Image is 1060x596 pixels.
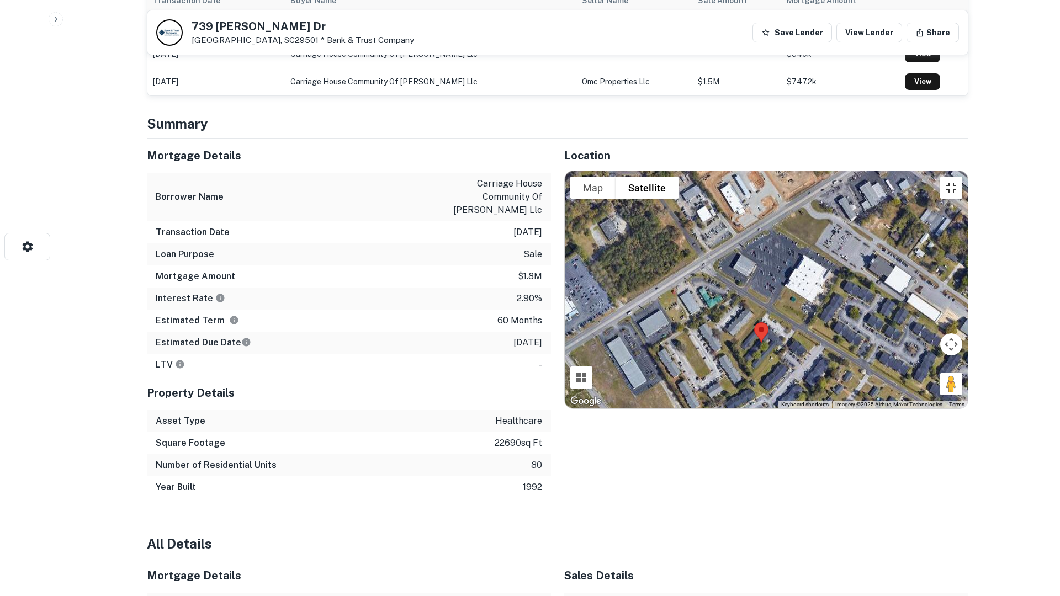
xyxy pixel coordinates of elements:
[781,401,829,408] button: Keyboard shortcuts
[564,147,968,164] h5: Location
[156,270,235,283] h6: Mortgage Amount
[781,68,900,95] td: $747.2k
[949,401,964,407] a: Terms (opens in new tab)
[285,68,576,95] td: carriage house community of [PERSON_NAME] llc
[156,358,185,371] h6: LTV
[156,459,277,472] h6: Number of Residential Units
[192,21,414,32] h5: 739 [PERSON_NAME] Dr
[443,177,542,217] p: carriage house community of [PERSON_NAME] llc
[147,114,968,134] h4: Summary
[940,177,962,199] button: Toggle fullscreen view
[156,248,214,261] h6: Loan Purpose
[147,68,285,95] td: [DATE]
[568,394,604,408] a: Open this area in Google Maps (opens a new window)
[523,481,542,494] p: 1992
[147,147,551,164] h5: Mortgage Details
[940,333,962,355] button: Map camera controls
[497,314,542,327] p: 60 months
[241,337,251,347] svg: Estimate is based on a standard schedule for this type of loan.
[156,190,224,204] h6: Borrower Name
[321,35,414,45] a: * Bank & Trust Company
[539,358,542,371] p: -
[147,534,968,554] h4: All Details
[907,23,959,42] button: Share
[568,394,604,408] img: Google
[836,23,902,42] a: View Lender
[147,385,551,401] h5: Property Details
[513,336,542,349] p: [DATE]
[147,567,551,584] h5: Mortgage Details
[518,270,542,283] p: $1.8m
[175,359,185,369] svg: LTVs displayed on the website are for informational purposes only and may be reported incorrectly...
[523,248,542,261] p: sale
[517,292,542,305] p: 2.90%
[940,373,962,395] button: Drag Pegman onto the map to open Street View
[156,437,225,450] h6: Square Footage
[1005,508,1060,561] iframe: Chat Widget
[564,567,968,584] h5: Sales Details
[192,35,414,45] p: [GEOGRAPHIC_DATA], SC29501
[513,226,542,239] p: [DATE]
[495,414,542,428] p: healthcare
[156,481,196,494] h6: Year Built
[576,68,692,95] td: omc properties llc
[570,177,616,199] button: Show street map
[156,226,230,239] h6: Transaction Date
[156,414,205,428] h6: Asset Type
[495,437,542,450] p: 22690 sq ft
[156,292,225,305] h6: Interest Rate
[692,68,781,95] td: $1.5M
[905,73,940,90] a: View
[156,314,239,327] h6: Estimated Term
[616,177,679,199] button: Show satellite imagery
[215,293,225,303] svg: The interest rates displayed on the website are for informational purposes only and may be report...
[229,315,239,325] svg: Term is based on a standard schedule for this type of loan.
[752,23,832,42] button: Save Lender
[156,336,251,349] h6: Estimated Due Date
[570,366,592,389] button: Tilt map
[835,401,942,407] span: Imagery ©2025 Airbus, Maxar Technologies
[531,459,542,472] p: 80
